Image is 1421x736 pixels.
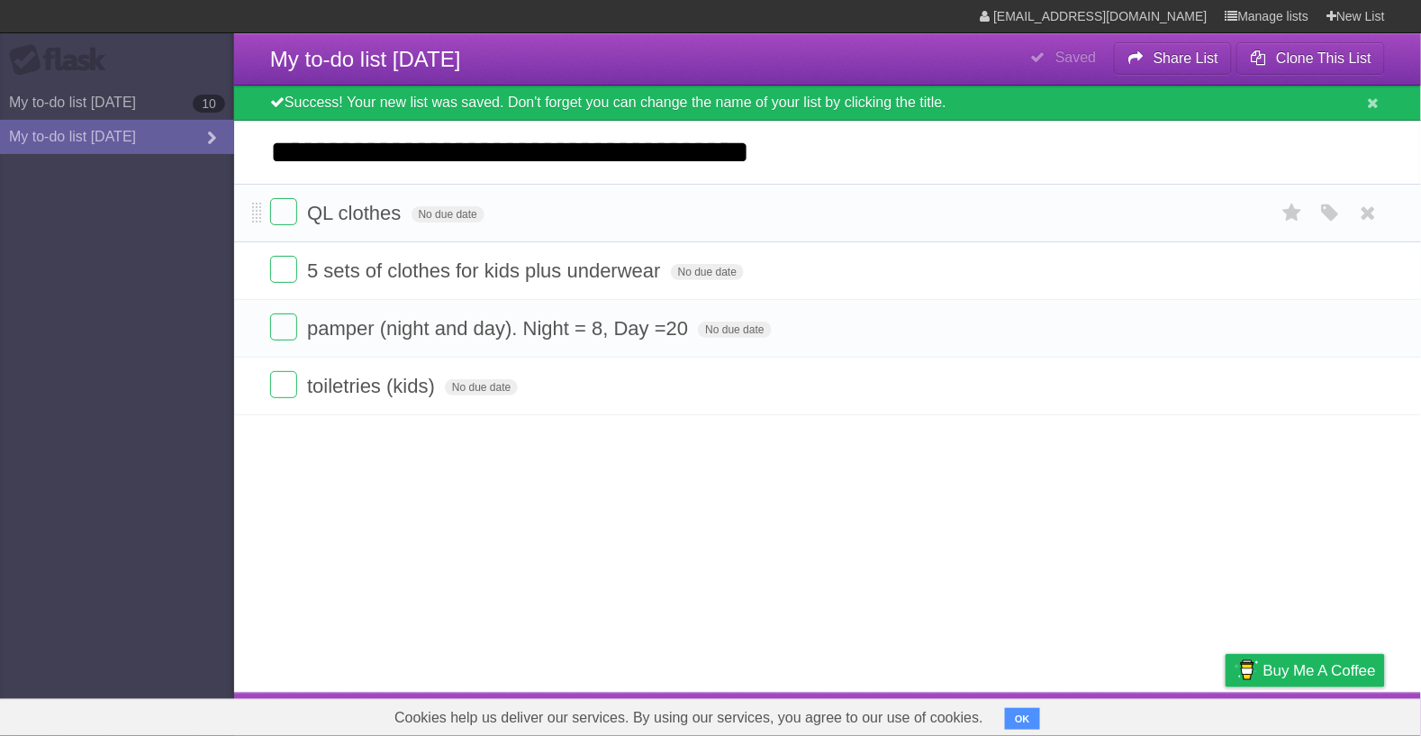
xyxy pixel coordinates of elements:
[307,375,439,397] span: toiletries (kids)
[1272,697,1385,731] a: Suggest a feature
[671,264,744,280] span: No due date
[1235,655,1259,686] img: Buy me a coffee
[307,202,405,224] span: QL clothes
[270,313,297,341] label: Done
[698,322,771,338] span: No due date
[270,371,297,398] label: Done
[270,256,297,283] label: Done
[986,697,1024,731] a: About
[1005,708,1040,730] button: OK
[412,206,484,223] span: No due date
[1263,655,1376,686] span: Buy me a coffee
[1202,697,1249,731] a: Privacy
[1114,42,1233,75] button: Share List
[1154,50,1218,66] b: Share List
[1141,697,1181,731] a: Terms
[376,700,1001,736] span: Cookies help us deliver our services. By using our services, you agree to our use of cookies.
[1055,50,1096,65] b: Saved
[193,95,225,113] b: 10
[270,198,297,225] label: Done
[1275,198,1309,228] label: Star task
[1045,697,1118,731] a: Developers
[270,47,461,71] span: My to-do list [DATE]
[307,317,692,340] span: pamper (night and day). Night = 8, Day =20
[1226,654,1385,687] a: Buy me a coffee
[307,259,665,282] span: 5 sets of clothes for kids plus underwear
[445,379,518,395] span: No due date
[1236,42,1385,75] button: Clone This List
[1276,50,1371,66] b: Clone This List
[9,44,117,77] div: Flask
[234,86,1421,121] div: Success! Your new list was saved. Don't forget you can change the name of your list by clicking t...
